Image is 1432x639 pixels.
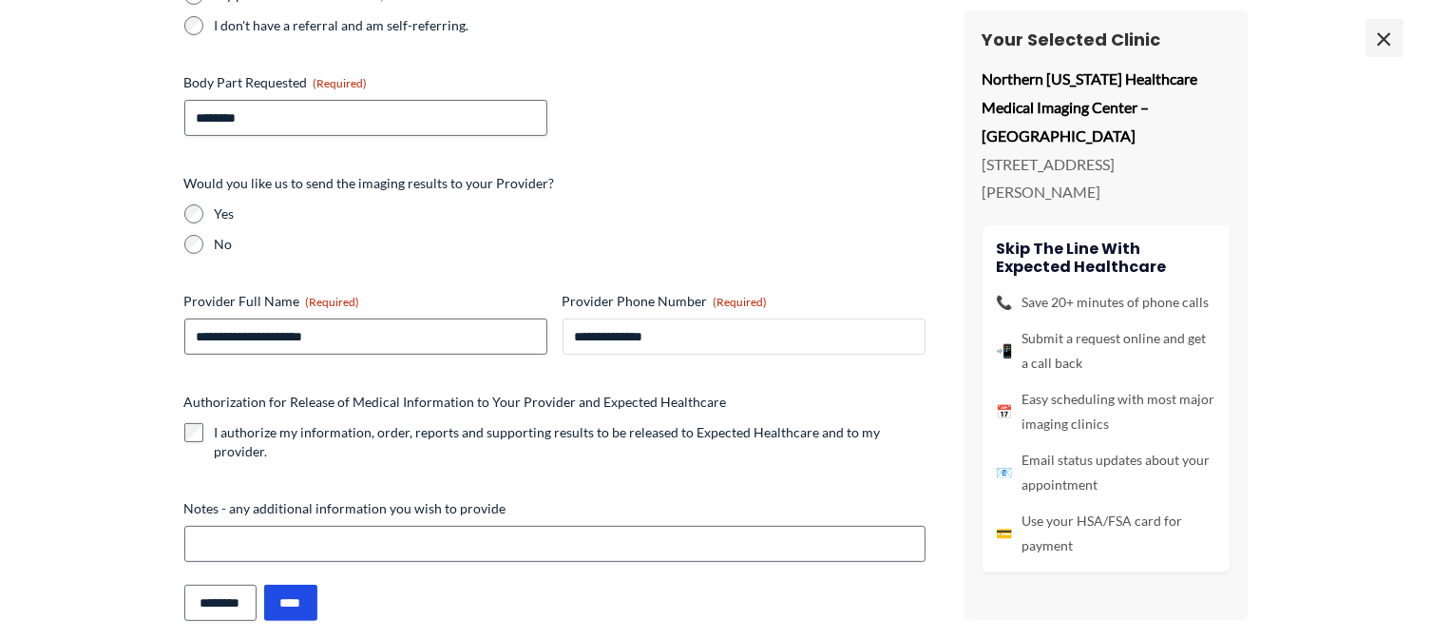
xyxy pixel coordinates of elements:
legend: Authorization for Release of Medical Information to Your Provider and Expected Healthcare [184,393,727,412]
span: × [1365,19,1403,57]
span: 📧 [997,461,1013,486]
p: [STREET_ADDRESS][PERSON_NAME] [983,150,1230,206]
span: 💳 [997,522,1013,547]
li: Easy scheduling with most major imaging clinics [997,388,1215,437]
li: Submit a request online and get a call back [997,327,1215,377]
label: Provider Phone Number [563,292,926,311]
label: I don't have a referral and am self-referring. [215,16,547,35]
li: Save 20+ minutes of phone calls [997,291,1215,316]
h3: Your Selected Clinic [983,29,1230,50]
h4: Skip the line with Expected Healthcare [997,240,1215,276]
label: Body Part Requested [184,73,547,92]
legend: Would you like us to send the imaging results to your Provider? [184,174,555,193]
span: (Required) [314,76,368,90]
label: I authorize my information, order, reports and supporting results to be released to Expected Heal... [215,423,926,461]
label: Yes [215,204,926,223]
p: Northern [US_STATE] Healthcare Medical Imaging Center – [GEOGRAPHIC_DATA] [983,66,1230,150]
span: (Required) [306,295,360,309]
span: 📞 [997,291,1013,316]
label: Notes - any additional information you wish to provide [184,499,926,518]
label: Provider Full Name [184,292,547,311]
span: 📲 [997,339,1013,364]
span: 📅 [997,400,1013,425]
li: Email status updates about your appointment [997,449,1215,498]
li: Use your HSA/FSA card for payment [997,510,1215,559]
span: (Required) [714,295,768,309]
label: No [215,235,926,254]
